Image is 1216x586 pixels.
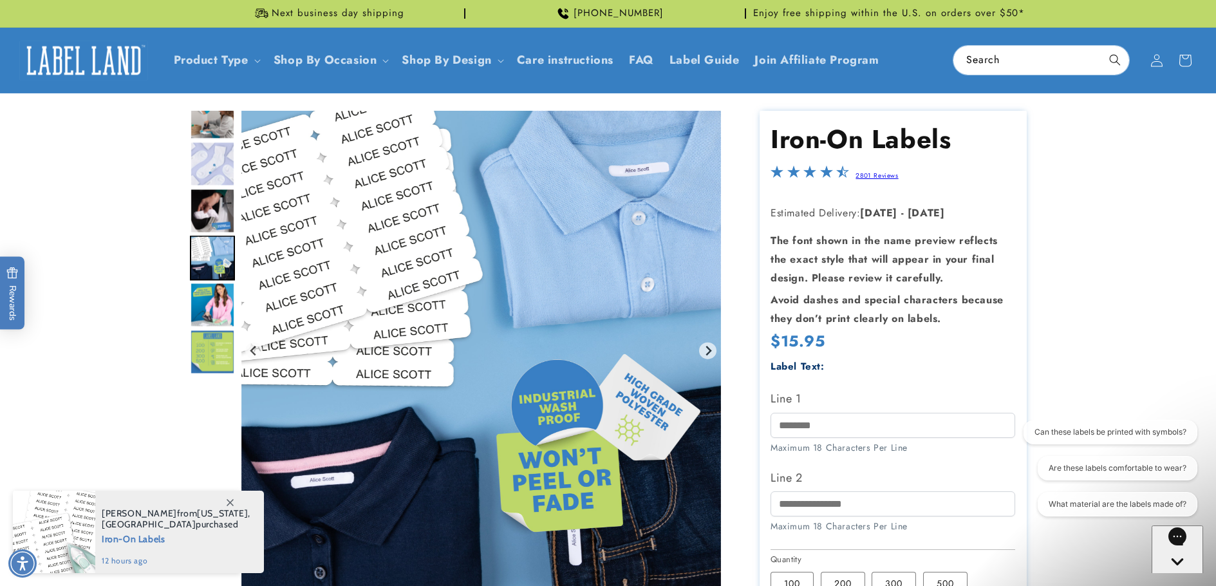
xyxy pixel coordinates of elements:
a: Label Guide [662,45,747,75]
img: Iron-On Labels - Label Land [190,142,235,187]
strong: [DATE] [908,205,945,220]
button: Next slide [699,342,716,359]
img: Iron-On Labels - Label Land [190,189,235,234]
span: Care instructions [517,53,613,68]
span: [GEOGRAPHIC_DATA] [102,518,196,530]
span: Label Guide [669,53,740,68]
iframe: Gorgias live chat conversation starters [1002,420,1204,528]
span: [PERSON_NAME] [102,507,177,519]
h1: Iron-On Labels [771,122,1015,156]
a: Join Affiliate Program [747,45,886,75]
span: Join Affiliate Program [754,53,879,68]
strong: [DATE] [860,205,897,220]
span: [US_STATE] [197,507,248,519]
span: [PHONE_NUMBER] [574,7,664,20]
a: Product Type [174,52,248,68]
div: Go to slide 9 [190,236,235,281]
a: 2801 Reviews - open in a new tab [856,171,898,180]
img: Iron-On Labels - Label Land [190,283,235,328]
div: Go to slide 7 [190,142,235,187]
div: Accessibility Menu [8,549,37,578]
div: Go to slide 8 [190,189,235,234]
strong: The font shown in the name preview reflects the exact style that will appear in your final design... [771,233,998,285]
a: Care instructions [509,45,621,75]
a: Shop By Design [402,52,491,68]
summary: Product Type [166,45,266,75]
strong: - [901,205,904,220]
span: Iron-On Labels [102,530,250,546]
label: Label Text: [771,359,825,373]
iframe: Gorgias live chat messenger [1152,525,1203,573]
div: Maximum 18 Characters Per Line [771,441,1015,455]
div: Go to slide 11 [190,330,235,375]
a: FAQ [621,45,662,75]
span: Enjoy free shipping within the U.S. on orders over $50* [753,7,1025,20]
span: Next business day shipping [272,7,404,20]
span: Shop By Occasion [274,53,377,68]
button: Search [1101,46,1129,74]
summary: Shop By Design [394,45,509,75]
label: Line 2 [771,468,1015,488]
div: Go to slide 10 [190,283,235,328]
a: Label Land [15,35,153,85]
img: Label Land [19,41,148,80]
div: Go to slide 6 [190,95,235,140]
span: Rewards [6,267,19,321]
img: Iron-On Labels - Label Land [190,330,235,375]
img: Iron-On Labels - Label Land [190,95,235,140]
span: 12 hours ago [102,555,250,567]
button: Previous slide [245,342,263,359]
summary: Shop By Occasion [266,45,395,75]
legend: Quantity [771,553,803,566]
span: from , purchased [102,508,250,530]
span: FAQ [629,53,654,68]
p: Estimated Delivery: [771,204,1015,223]
strong: Avoid dashes and special characters because they don’t print clearly on labels. [771,292,1004,326]
label: Line 1 [771,388,1015,409]
div: Maximum 18 Characters Per Line [771,520,1015,533]
span: $15.95 [771,330,825,352]
img: Iron-On Labels - Label Land [190,236,235,281]
span: 4.5-star overall rating [771,169,849,184]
